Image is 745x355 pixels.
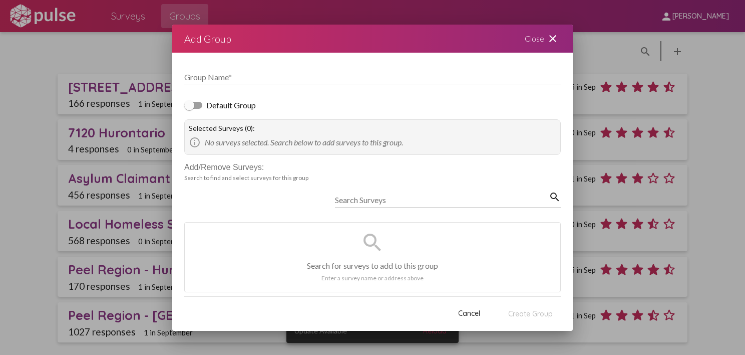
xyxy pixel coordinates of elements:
[360,231,385,255] mat-icon: search
[458,309,480,318] span: Cancel
[508,309,553,318] span: Create Group
[184,163,561,172] div: Add/Remove Surveys:
[513,25,573,53] div: Close
[189,124,556,132] div: Selected Surveys (0):
[184,174,561,182] div: Search to find and select surveys for this group
[206,99,256,111] span: Default Group
[444,304,494,322] button: Cancel
[547,33,559,45] mat-icon: close
[549,191,561,203] mat-icon: search
[307,261,438,270] p: Search for surveys to add to this group
[184,31,231,47] div: Add Group
[205,137,403,147] span: No surveys selected. Search below to add surveys to this group.
[500,304,561,323] button: Create Group
[321,274,424,282] p: Enter a survey name or address above
[189,136,201,148] mat-icon: info_outline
